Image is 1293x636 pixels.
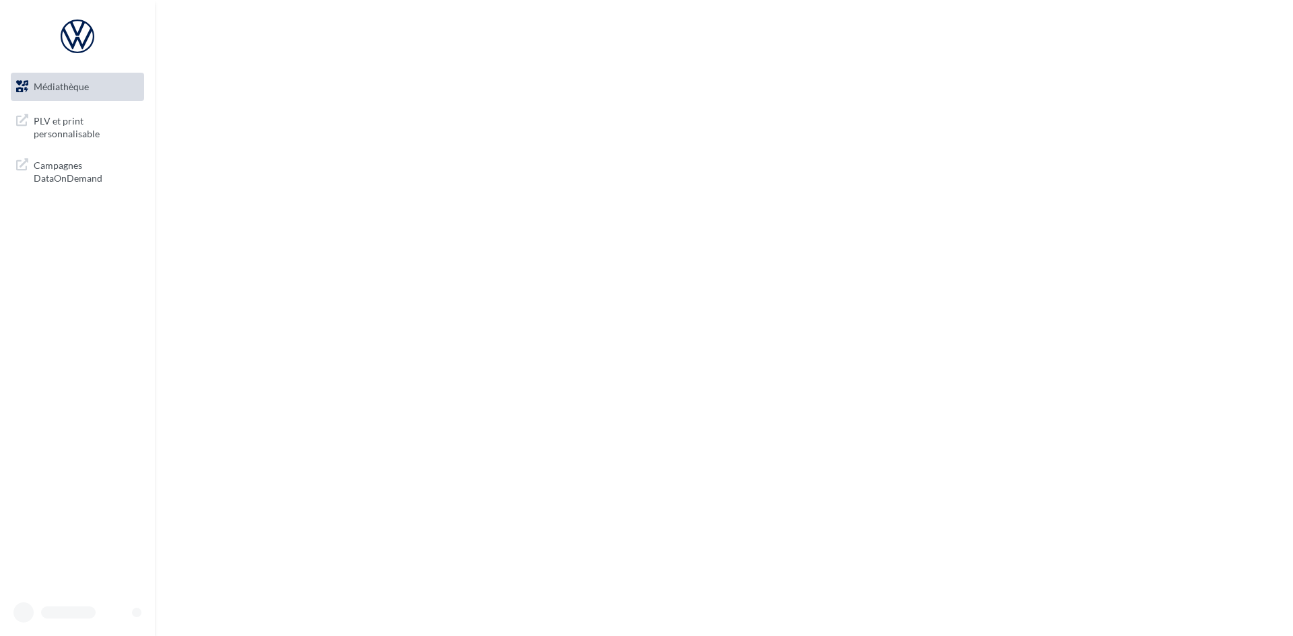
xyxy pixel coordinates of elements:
a: PLV et print personnalisable [8,106,147,146]
a: Médiathèque [8,73,147,101]
span: PLV et print personnalisable [34,112,139,141]
span: Médiathèque [34,81,89,92]
span: Campagnes DataOnDemand [34,156,139,185]
a: Campagnes DataOnDemand [8,151,147,190]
